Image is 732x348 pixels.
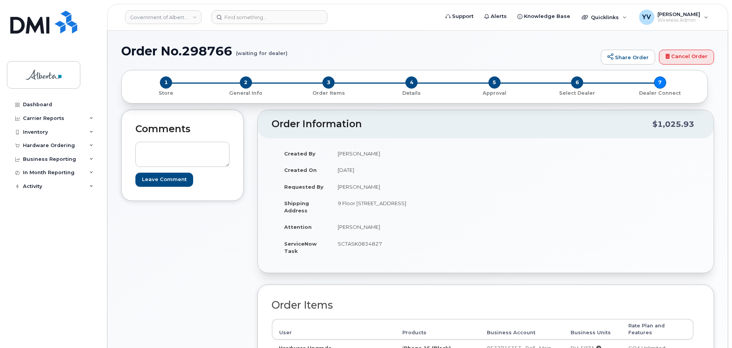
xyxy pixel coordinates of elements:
strong: Created On [284,167,317,173]
h2: Comments [135,124,229,134]
input: Leave Comment [135,173,193,187]
div: $1,025.93 [652,117,694,131]
span: 2 [240,76,252,89]
span: 5 [488,76,501,89]
a: 1 Store [128,89,205,97]
td: 9 Floor [STREET_ADDRESS] [331,195,480,219]
h2: Order Items [272,299,694,311]
th: Rate Plan and Features [621,319,693,340]
td: [DATE] [331,162,480,178]
td: [PERSON_NAME] [331,178,480,195]
p: Details [373,90,450,97]
p: Select Dealer [539,90,616,97]
th: Business Account [480,319,564,340]
td: [PERSON_NAME] [331,219,480,235]
p: Order Items [290,90,367,97]
td: [PERSON_NAME] [331,145,480,162]
strong: Requested By [284,184,324,190]
a: 4 Details [370,89,453,97]
p: General Info [208,90,285,97]
th: User [272,319,395,340]
span: 6 [571,76,583,89]
strong: Shipping Address [284,200,309,214]
h1: Order No.298766 [121,44,597,58]
strong: Created By [284,151,316,157]
th: Business Units [564,319,621,340]
strong: Attention [284,224,312,230]
span: 4 [405,76,418,89]
a: 6 Select Dealer [536,89,619,97]
a: Cancel Order [659,50,714,65]
td: SCTASK0834827 [331,235,480,259]
p: Store [131,90,202,97]
a: Share Order [601,50,655,65]
p: Approval [456,90,533,97]
span: 3 [322,76,335,89]
a: 2 General Info [205,89,288,97]
th: Products [395,319,480,340]
h2: Order Information [272,119,652,129]
small: (waiting for dealer) [236,44,288,56]
span: 1 [160,76,172,89]
strong: ServiceNow Task [284,241,317,254]
a: 3 Order Items [287,89,370,97]
a: 5 Approval [453,89,536,97]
